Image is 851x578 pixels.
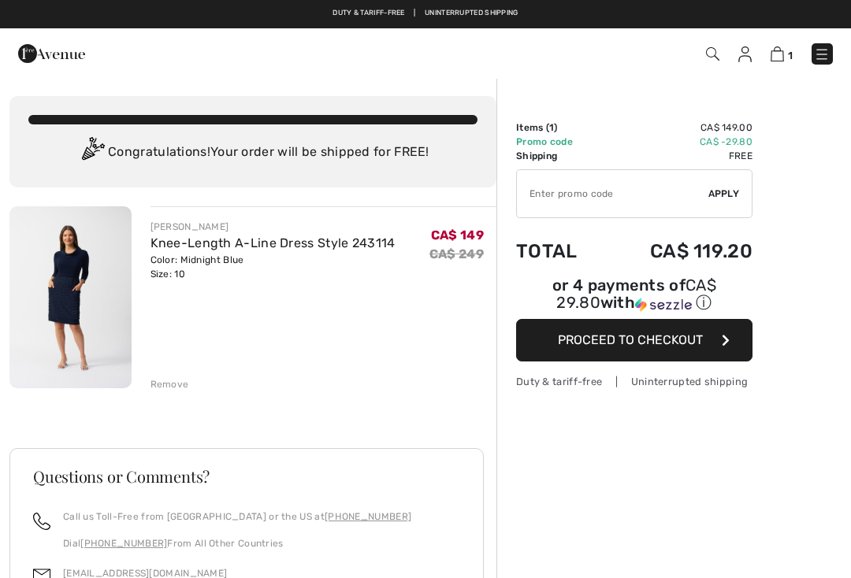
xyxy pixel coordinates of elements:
td: Shipping [516,149,604,163]
td: Free [604,149,753,163]
img: call [33,513,50,530]
button: Proceed to Checkout [516,319,753,361]
td: Items ( ) [516,120,604,135]
span: CA$ 149 [431,228,484,243]
td: Total [516,224,604,278]
a: Knee-Length A-Line Dress Style 243114 [151,235,396,250]
div: Remove [151,377,189,391]
td: CA$ -29.80 [604,135,753,149]
img: Congratulation2.svg [76,137,108,169]
div: Color: Midnight Blue Size: 10 [151,253,396,281]
span: 1 [788,50,793,61]
img: 1ère Avenue [18,38,85,69]
a: [PHONE_NUMBER] [325,511,411,522]
div: or 4 payments of with [516,278,753,313]
img: Menu [814,46,830,62]
a: 1ère Avenue [18,45,85,60]
div: or 4 payments ofCA$ 29.80withSezzle Click to learn more about Sezzle [516,278,753,319]
img: Sezzle [635,298,692,312]
td: Promo code [516,135,604,149]
img: Knee-Length A-Line Dress Style 243114 [9,206,132,388]
a: 1 [771,44,793,63]
h3: Questions or Comments? [33,469,460,484]
td: CA$ 149.00 [604,120,753,135]
input: Promo code [517,170,708,217]
span: Apply [708,187,740,201]
p: Dial From All Other Countries [63,536,411,550]
span: CA$ 29.80 [556,276,716,312]
img: Shopping Bag [771,46,784,61]
div: Duty & tariff-free | Uninterrupted shipping [516,374,753,389]
a: [PHONE_NUMBER] [80,538,167,549]
div: Congratulations! Your order will be shipped for FREE! [28,137,478,169]
span: 1 [549,122,554,133]
img: My Info [738,46,752,62]
img: Search [706,47,719,61]
p: Call us Toll-Free from [GEOGRAPHIC_DATA] or the US at [63,509,411,524]
s: CA$ 249 [429,246,484,261]
td: CA$ 119.20 [604,224,753,278]
span: Proceed to Checkout [558,332,703,347]
div: [PERSON_NAME] [151,220,396,234]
